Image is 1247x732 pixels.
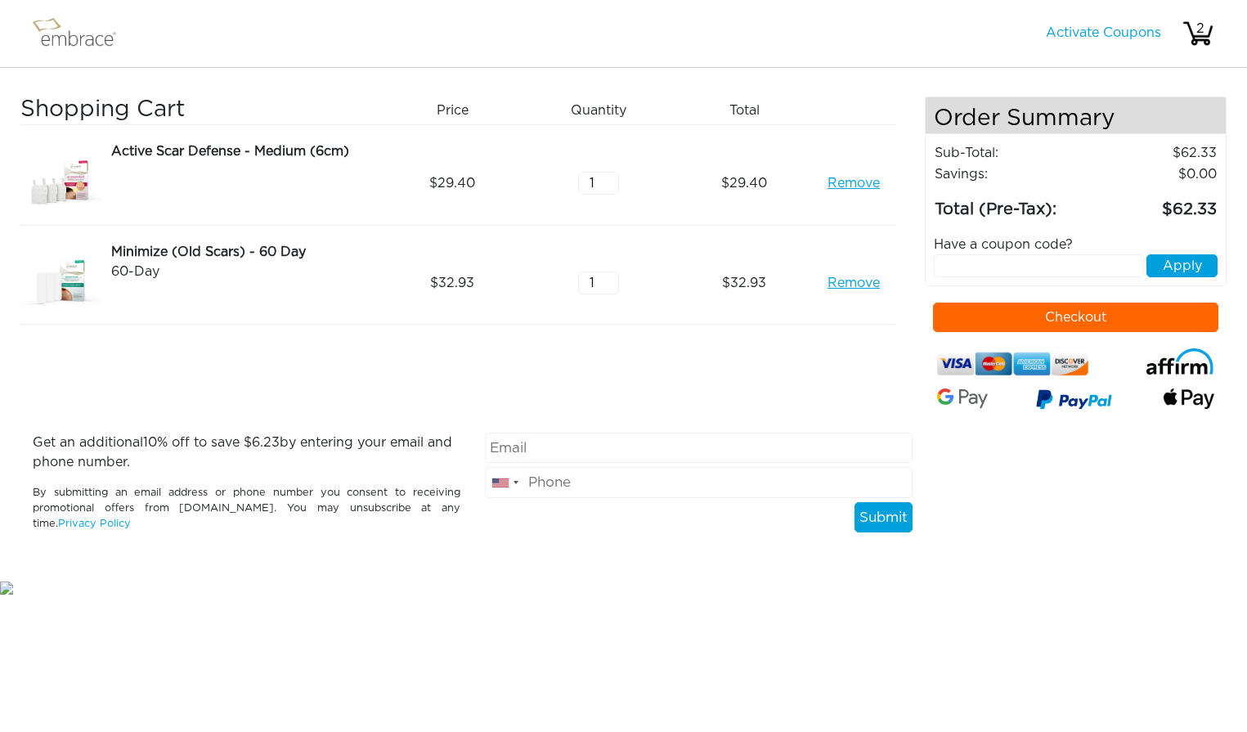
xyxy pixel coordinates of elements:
[33,433,460,472] p: Get an additional % off to save $ by entering your email and phone number.
[485,433,913,464] input: Email
[934,164,1090,185] td: Savings :
[1046,26,1161,39] a: Activate Coupons
[828,273,880,293] a: Remove
[20,242,102,324] img: dfa70dfa-8e49-11e7-8b1f-02e45ca4b85b.jpeg
[721,173,767,193] span: 29.40
[1184,19,1217,38] div: 2
[1036,385,1112,416] img: paypal-v3.png
[571,101,626,120] span: Quantity
[111,141,373,161] div: Active Scar Defense - Medium (6cm)
[430,273,474,293] span: 32.93
[722,273,766,293] span: 32.93
[143,436,157,449] span: 10
[385,97,532,124] div: Price
[922,235,1230,254] div: Have a coupon code?
[111,262,373,281] div: 60-Day
[1182,26,1214,39] a: 2
[58,519,131,529] a: Privacy Policy
[1090,164,1218,185] td: 0.00
[252,436,280,449] span: 6.23
[855,502,913,533] button: Submit
[486,468,523,497] div: United States: +1
[485,467,913,498] input: Phone
[937,348,1088,379] img: credit-cards.png
[20,97,373,124] h3: Shopping Cart
[1146,254,1218,277] button: Apply
[933,303,1218,332] button: Checkout
[1090,142,1218,164] td: 62.33
[111,242,373,262] div: Minimize (Old Scars) - 60 Day
[1146,348,1214,375] img: affirm-logo.svg
[20,141,102,225] img: 3dae449a-8dcd-11e7-960f-02e45ca4b85b.jpeg
[828,173,880,193] a: Remove
[33,485,460,532] p: By submitting an email address or phone number you consent to receiving promotional offers from [...
[926,97,1226,134] h4: Order Summary
[937,388,988,409] img: Google-Pay-Logo.svg
[934,142,1090,164] td: Sub-Total:
[677,97,823,124] div: Total
[29,13,135,54] img: logo.png
[934,185,1090,222] td: Total (Pre-Tax):
[1090,185,1218,222] td: 62.33
[1164,388,1214,410] img: fullApplePay.png
[1182,17,1214,50] img: cart
[429,173,475,193] span: 29.40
